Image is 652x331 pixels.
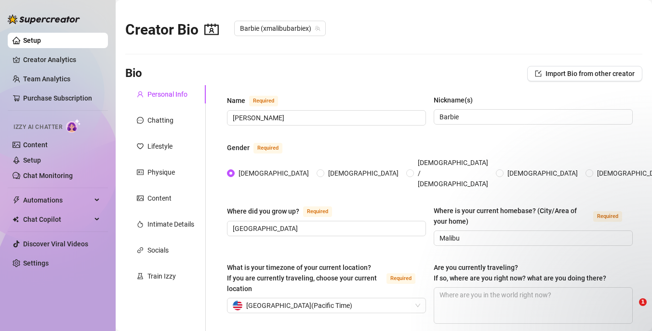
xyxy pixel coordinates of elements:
span: [DEMOGRAPHIC_DATA] [504,168,582,178]
span: message [137,117,144,124]
span: Required [593,211,622,222]
img: logo-BBDzfeDw.svg [8,14,80,24]
a: Purchase Subscription [23,94,92,102]
span: Required [249,96,278,106]
a: Content [23,141,48,149]
label: Name [227,95,289,106]
span: [GEOGRAPHIC_DATA] ( Pacific Time ) [246,298,352,313]
span: Barbie (xmalibubarbiex) [240,21,320,36]
span: heart [137,143,144,150]
div: Personal Info [147,89,187,100]
span: experiment [137,273,144,280]
button: Import Bio from other creator [527,66,642,81]
div: Content [147,193,172,204]
label: Gender [227,142,293,153]
span: [DEMOGRAPHIC_DATA] [324,168,402,178]
span: user [137,91,144,98]
div: Nickname(s) [434,95,473,105]
span: team [315,25,320,31]
div: Intimate Details [147,219,194,229]
span: Izzy AI Chatter [13,123,62,132]
a: Chat Monitoring [23,172,73,179]
iframe: Intercom live chat [619,298,642,321]
img: AI Chatter [66,119,81,133]
span: picture [137,195,144,202]
div: Where is your current homebase? (City/Area of your home) [434,205,589,227]
span: [DEMOGRAPHIC_DATA] / [DEMOGRAPHIC_DATA] [414,157,492,189]
div: Gender [227,142,250,153]
div: Where did you grow up? [227,206,299,216]
h2: Creator Bio [125,21,219,39]
div: Train Izzy [147,271,176,281]
a: Discover Viral Videos [23,240,88,248]
a: Settings [23,259,49,267]
span: 1 [639,298,647,306]
span: Import Bio from other creator [546,70,635,77]
span: Required [303,206,332,217]
span: Required [386,273,415,284]
span: [DEMOGRAPHIC_DATA] [235,168,313,178]
input: Where is your current homebase? (City/Area of your home) [439,233,625,243]
span: Required [253,143,282,153]
input: Nickname(s) [439,112,625,122]
span: fire [137,221,144,228]
div: Chatting [147,115,173,126]
span: Chat Copilot [23,212,92,227]
span: link [137,247,144,254]
span: Are you currently traveling? If so, where are you right now? what are you doing there? [434,264,606,282]
input: Where did you grow up? [233,223,418,234]
span: contacts [204,22,219,37]
span: thunderbolt [13,196,20,204]
div: Socials [147,245,169,255]
div: Name [227,95,245,106]
a: Setup [23,156,41,164]
img: us [233,301,242,310]
span: What is your timezone of your current location? If you are currently traveling, choose your curre... [227,264,377,293]
span: idcard [137,169,144,176]
label: Where is your current homebase? (City/Area of your home) [434,205,633,227]
span: import [535,70,542,77]
div: Physique [147,167,175,178]
h3: Bio [125,66,142,81]
img: Chat Copilot [13,216,19,223]
div: Lifestyle [147,141,173,152]
a: Team Analytics [23,75,70,83]
label: Nickname(s) [434,95,479,105]
a: Creator Analytics [23,52,100,67]
label: Where did you grow up? [227,205,343,217]
input: Name [233,113,418,123]
span: Automations [23,192,92,208]
a: Setup [23,37,41,44]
